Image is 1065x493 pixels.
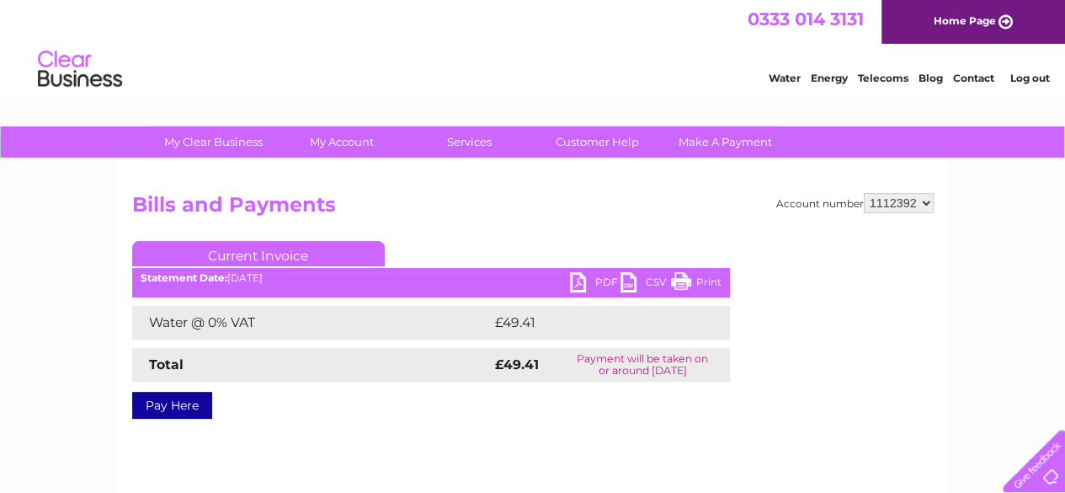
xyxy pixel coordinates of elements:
a: Customer Help [528,126,667,158]
div: Clear Business is a trading name of Verastar Limited (registered in [GEOGRAPHIC_DATA] No. 3667643... [136,9,931,82]
td: Payment will be taken on or around [DATE] [556,348,730,382]
a: Contact [953,72,994,84]
a: PDF [570,272,620,297]
div: Account number [776,193,934,213]
a: 0333 014 3131 [748,8,864,29]
a: Energy [811,72,848,84]
a: Make A Payment [656,126,795,158]
a: Log out [1009,72,1049,84]
a: My Clear Business [144,126,283,158]
h2: Bills and Payments [132,193,934,225]
img: logo.png [37,44,123,95]
div: [DATE] [132,272,730,284]
a: Blog [919,72,943,84]
a: Services [400,126,539,158]
td: Water @ 0% VAT [132,306,491,340]
strong: £49.41 [495,356,539,372]
a: Water [769,72,801,84]
a: My Account [272,126,411,158]
b: Statement Date: [141,271,227,284]
a: Telecoms [858,72,908,84]
strong: Total [149,356,184,372]
td: £49.41 [491,306,695,340]
a: Current Invoice [132,241,385,266]
a: Print [671,272,722,297]
a: CSV [620,272,671,297]
a: Pay Here [132,392,212,419]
